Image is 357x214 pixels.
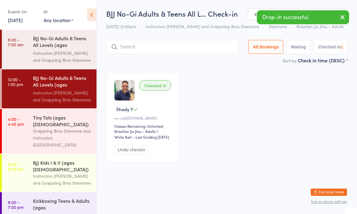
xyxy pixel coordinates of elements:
[8,200,24,209] time: 6:00 - 7:00 pm
[298,57,348,64] div: Check in time (DESC)
[341,44,343,49] div: 1
[33,159,91,173] div: BJJ Kids I & II (ages [DEMOGRAPHIC_DATA])
[2,154,97,192] a: 5:00 -6:00 pmBJJ Kids I & II (ages [DEMOGRAPHIC_DATA])Instructors [PERSON_NAME] and Grappling Bro...
[44,17,74,23] div: Any location
[314,40,348,54] button: Checked in1
[248,40,283,54] button: All Bookings
[8,37,23,47] time: 6:00 - 7:00 am
[33,197,91,212] div: Kickboxing Teens & Adults (ages [DEMOGRAPHIC_DATA]+)
[114,115,173,120] div: s•••y@[DOMAIN_NAME]
[114,129,156,134] div: Brazilian Jiu Jitsu - Adults
[44,7,74,17] div: At
[2,69,97,108] a: 12:00 -1:00 pmBJJ No-Gi Adults & Teens All Levels (ages [DEMOGRAPHIC_DATA]+)Instructors [PERSON_N...
[283,58,296,64] label: Sort by
[33,50,91,64] div: Instructors [PERSON_NAME] and Grappling Bros Stanmore
[8,117,24,126] time: 4:00 - 4:45 pm
[2,30,97,69] a: 6:00 -7:00 amBJJ No-Gi Adults & Teens All Levels (ages [DEMOGRAPHIC_DATA]+)Instructors [PERSON_NA...
[8,17,23,23] a: [DATE]
[106,23,136,29] span: [DATE] 12:00pm
[33,89,91,103] div: Instructors [PERSON_NAME] and Grappling Bros Stanmore
[2,109,97,153] a: 4:00 -4:45 pmTiny Tots (ages [DEMOGRAPHIC_DATA])Grappling Bros Stanmore and Instructors [GEOGRAPH...
[106,40,238,54] input: Search
[286,40,310,54] button: Waiting
[311,200,347,204] button: how to secure with pin
[114,145,149,154] button: Undo checkin
[257,10,349,24] div: Drop-in successful.
[33,127,91,148] div: Grappling Bros Stanmore and Instructors [GEOGRAPHIC_DATA]
[8,162,24,171] time: 5:00 - 6:00 pm
[311,189,347,196] button: Exit kiosk mode
[8,77,23,87] time: 12:00 - 1:00 pm
[296,23,344,29] span: Brazilian Jiu Jitsu - Adults
[146,23,259,29] span: Instructors [PERSON_NAME] and Grappling Bros Stanmore
[114,80,135,100] img: image1746432573.png
[33,35,91,50] div: BJJ No-Gi Adults & Teens All Levels (ages [DEMOGRAPHIC_DATA]+)
[114,123,173,129] div: Classes Remaining: Unlimited
[106,8,348,18] h2: BJJ No-Gi Adults & Teens All L… Check-in
[33,173,91,186] div: Instructors [PERSON_NAME] and Grappling Bros Stanmore
[269,23,287,29] span: Stanmore
[33,74,91,89] div: BJJ No-Gi Adults & Teens All Levels (ages [DEMOGRAPHIC_DATA]+)
[139,80,171,91] div: Checked in
[116,106,133,112] span: Shady Y
[33,114,91,127] div: Tiny Tots (ages [DEMOGRAPHIC_DATA])
[8,7,38,17] div: Events for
